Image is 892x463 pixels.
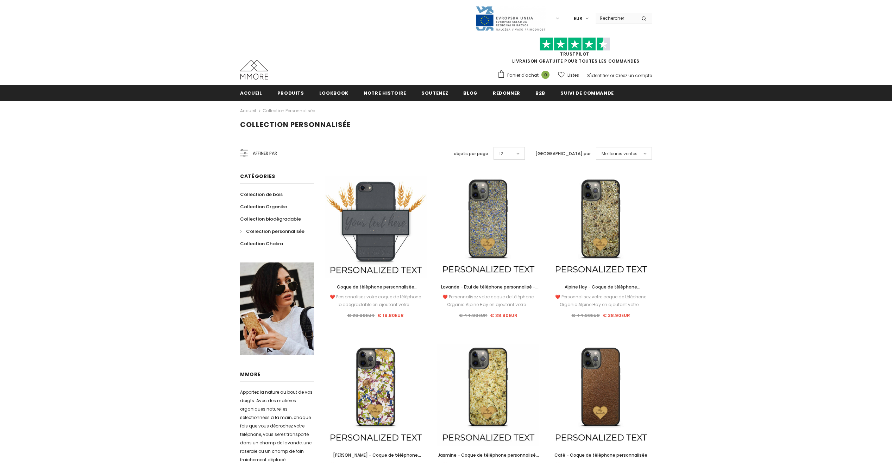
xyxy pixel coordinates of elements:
span: Listes [567,72,579,79]
span: € 44.90EUR [459,312,487,319]
span: Collection Chakra [240,240,283,247]
span: Lookbook [319,90,348,96]
a: [PERSON_NAME] - Coque de téléphone personnalisée - Cadeau personnalisé [325,451,427,459]
span: Notre histoire [364,90,406,96]
img: Javni Razpis [475,6,546,31]
span: Alpine Hay - Coque de téléphone personnalisée - Cadeau personnalisé [560,284,642,298]
a: Panier d'achat 0 [497,70,553,81]
a: Lavande - Etui de téléphone personnalisé - Cadeau personnalisé [437,283,539,291]
a: Jasmine - Coque de téléphone personnalisée - Cadeau personnalisé [437,451,539,459]
a: soutenez [421,85,448,101]
span: soutenez [421,90,448,96]
div: ❤️ Personnalisez votre coque de téléphone Organic Alpine Hay en ajoutant votre... [437,293,539,309]
span: MMORE [240,371,261,378]
a: Suivi de commande [560,85,614,101]
a: Redonner [493,85,520,101]
span: Collection personnalisée [240,120,351,129]
a: Alpine Hay - Coque de téléphone personnalisée - Cadeau personnalisé [550,283,652,291]
a: Produits [277,85,304,101]
div: ❤️ Personnalisez votre coque de téléphone Organic Alpine Hay en ajoutant votre... [550,293,652,309]
img: Cas MMORE [240,60,268,80]
a: Collection biodégradable [240,213,301,225]
span: LIVRAISON GRATUITE POUR TOUTES LES COMMANDES [497,40,652,64]
a: B2B [535,85,545,101]
a: Café - Coque de téléphone personnalisée [550,451,652,459]
a: Lookbook [319,85,348,101]
span: Affiner par [253,150,277,157]
a: Accueil [240,85,262,101]
a: Collection de bois [240,188,283,201]
a: Javni Razpis [475,15,546,21]
span: or [610,72,614,78]
span: Collection biodégradable [240,216,301,222]
a: Collection Organika [240,201,287,213]
a: S'identifier [587,72,609,78]
span: Coque de téléphone personnalisée biodégradable - Noire [337,284,417,298]
span: Blog [463,90,478,96]
span: € 38.90EUR [490,312,517,319]
a: TrustPilot [560,51,589,57]
span: Collection de bois [240,191,283,198]
span: € 19.80EUR [377,312,404,319]
a: Accueil [240,107,256,115]
span: Café - Coque de téléphone personnalisée [554,452,647,458]
a: Créez un compte [615,72,652,78]
span: 0 [541,71,549,79]
span: Produits [277,90,304,96]
a: Listes [558,69,579,81]
span: Redonner [493,90,520,96]
span: 12 [499,150,503,157]
img: Faites confiance aux étoiles pilotes [540,37,610,51]
span: € 44.90EUR [571,312,600,319]
div: ❤️ Personnalisez votre coque de téléphone biodégradable en ajoutant votre... [325,293,427,309]
a: Collection personnalisée [240,225,304,237]
a: Notre histoire [364,85,406,101]
span: € 38.90EUR [603,312,630,319]
span: Panier d'achat [507,72,539,79]
span: Collection Organika [240,203,287,210]
span: Meilleures ventes [602,150,637,157]
span: € 26.90EUR [347,312,375,319]
span: EUR [574,15,582,22]
span: Accueil [240,90,262,96]
a: Collection Chakra [240,237,283,250]
a: Blog [463,85,478,101]
a: Coque de téléphone personnalisée biodégradable - Noire [325,283,427,291]
a: Collection personnalisée [263,108,315,114]
label: [GEOGRAPHIC_DATA] par [535,150,591,157]
input: Search Site [596,13,636,23]
span: Catégories [240,173,275,180]
span: Lavande - Etui de téléphone personnalisé - Cadeau personnalisé [441,284,539,298]
span: B2B [535,90,545,96]
span: Collection personnalisée [246,228,304,235]
label: objets par page [454,150,488,157]
span: Suivi de commande [560,90,614,96]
